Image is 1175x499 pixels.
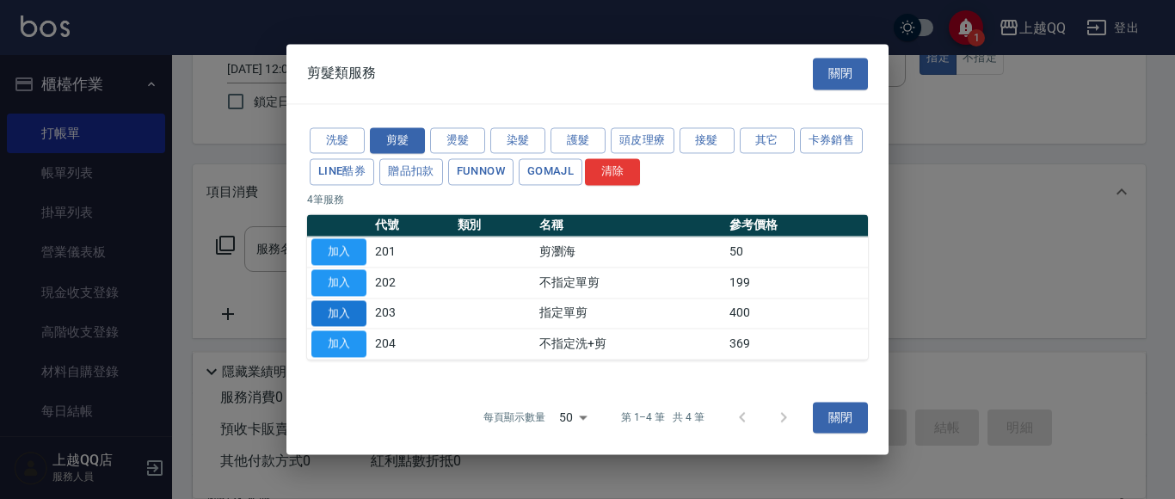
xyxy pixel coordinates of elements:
[379,159,443,186] button: 贈品扣款
[740,127,795,154] button: 其它
[535,237,725,268] td: 剪瀏海
[490,127,545,154] button: 染髮
[448,159,514,186] button: FUNNOW
[725,214,868,237] th: 參考價格
[680,127,735,154] button: 接髮
[371,237,453,268] td: 201
[453,214,536,237] th: 類別
[371,268,453,299] td: 202
[585,159,640,186] button: 清除
[371,298,453,329] td: 203
[535,298,725,329] td: 指定單剪
[430,127,485,154] button: 燙髮
[725,329,868,360] td: 369
[535,329,725,360] td: 不指定洗+剪
[307,192,868,207] p: 4 筆服務
[311,238,366,265] button: 加入
[483,410,545,426] p: 每頁顯示數量
[800,127,864,154] button: 卡券銷售
[371,329,453,360] td: 204
[370,127,425,154] button: 剪髮
[551,127,606,154] button: 護髮
[310,127,365,154] button: 洗髮
[311,269,366,296] button: 加入
[725,237,868,268] td: 50
[621,410,704,426] p: 第 1–4 筆 共 4 筆
[311,300,366,327] button: 加入
[725,268,868,299] td: 199
[371,214,453,237] th: 代號
[311,331,366,358] button: 加入
[725,298,868,329] td: 400
[310,159,374,186] button: LINE酷券
[307,65,376,83] span: 剪髮類服務
[535,214,725,237] th: 名稱
[813,402,868,434] button: 關閉
[519,159,582,186] button: GOMAJL
[813,58,868,89] button: 關閉
[535,268,725,299] td: 不指定單剪
[552,394,594,440] div: 50
[611,127,674,154] button: 頭皮理療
